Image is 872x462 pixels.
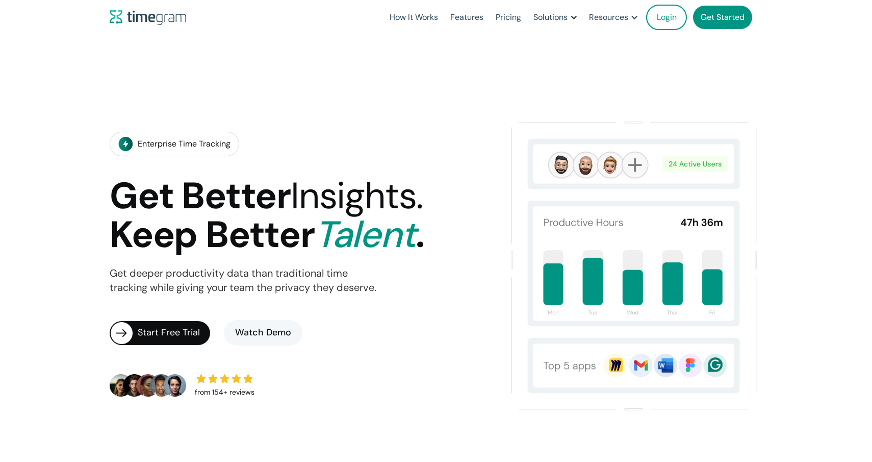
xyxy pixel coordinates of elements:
a: Login [646,5,687,30]
span: Talent [315,211,416,258]
div: Enterprise Time Tracking [138,137,230,151]
p: Get deeper productivity data than traditional time tracking while giving your team the privacy th... [110,266,376,295]
iframe: Tidio Chat [819,396,867,444]
a: Get Started [693,6,752,29]
span: Insights. [291,172,423,220]
h1: Get Better Keep Better . [110,177,424,255]
a: Start Free Trial [110,321,210,345]
div: from 154+ reviews [195,385,254,400]
a: Watch Demo [224,320,302,346]
div: Resources [589,10,628,25]
div: Solutions [533,10,568,25]
div: Start Free Trial [138,326,210,340]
